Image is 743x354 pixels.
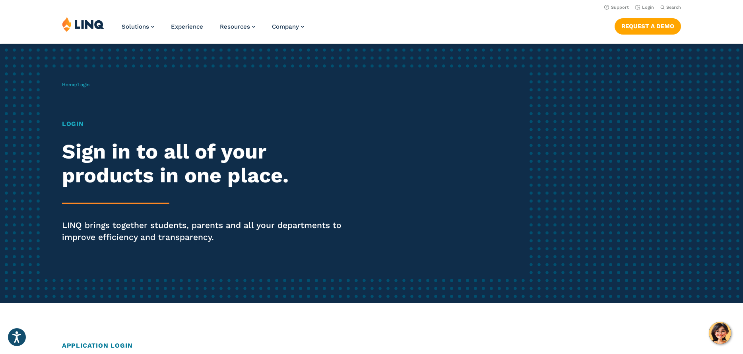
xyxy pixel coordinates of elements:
[220,23,250,30] span: Resources
[171,23,203,30] a: Experience
[709,322,731,344] button: Hello, have a question? Let’s chat.
[122,23,154,30] a: Solutions
[615,18,681,34] a: Request a Demo
[62,341,681,350] h2: Application Login
[272,23,299,30] span: Company
[604,5,629,10] a: Support
[62,82,89,87] span: /
[122,23,149,30] span: Solutions
[62,140,348,188] h2: Sign in to all of your products in one place.
[122,17,304,43] nav: Primary Navigation
[666,5,681,10] span: Search
[615,17,681,34] nav: Button Navigation
[62,219,348,243] p: LINQ brings together students, parents and all your departments to improve efficiency and transpa...
[272,23,304,30] a: Company
[62,17,104,32] img: LINQ | K‑12 Software
[62,82,76,87] a: Home
[635,5,654,10] a: Login
[220,23,255,30] a: Resources
[78,82,89,87] span: Login
[660,4,681,10] button: Open Search Bar
[62,119,348,129] h1: Login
